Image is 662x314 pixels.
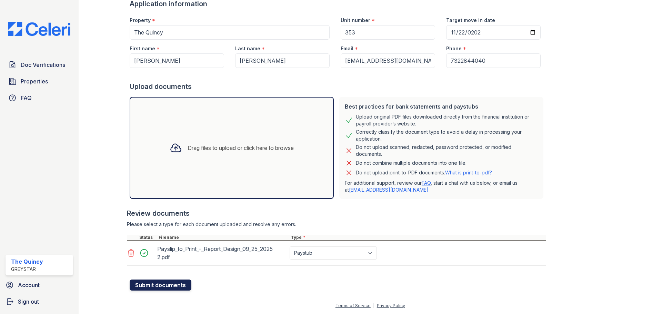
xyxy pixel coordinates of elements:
[21,94,32,102] span: FAQ
[335,303,371,308] a: Terms of Service
[18,281,40,289] span: Account
[11,257,43,266] div: The Quincy
[157,243,287,263] div: Payslip_to_Print_-_Report_Design_09_25_2025 2.pdf
[157,235,290,240] div: Filename
[188,144,294,152] div: Drag files to upload or click here to browse
[21,77,48,85] span: Properties
[235,45,260,52] label: Last name
[345,180,538,193] p: For additional support, review our , start a chat with us below, or email us at
[446,45,462,52] label: Phone
[290,235,546,240] div: Type
[373,303,374,308] div: |
[130,82,546,91] div: Upload documents
[138,235,157,240] div: Status
[356,113,538,127] div: Upload original PDF files downloaded directly from the financial institution or payroll provider’...
[21,61,65,69] span: Doc Verifications
[446,17,495,24] label: Target move in date
[445,170,492,175] a: What is print-to-pdf?
[356,169,492,176] p: Do not upload print-to-PDF documents.
[422,180,431,186] a: FAQ
[3,278,76,292] a: Account
[6,91,73,105] a: FAQ
[127,209,546,218] div: Review documents
[377,303,405,308] a: Privacy Policy
[356,129,538,142] div: Correctly classify the document type to avoid a delay in processing your application.
[11,266,43,273] div: Greystar
[3,295,76,308] a: Sign out
[127,221,546,228] div: Please select a type for each document uploaded and resolve any errors.
[349,187,429,193] a: [EMAIL_ADDRESS][DOMAIN_NAME]
[130,45,155,52] label: First name
[341,17,370,24] label: Unit number
[18,297,39,306] span: Sign out
[6,58,73,72] a: Doc Verifications
[130,17,151,24] label: Property
[6,74,73,88] a: Properties
[345,102,538,111] div: Best practices for bank statements and paystubs
[356,159,467,167] div: Do not combine multiple documents into one file.
[130,280,191,291] button: Submit documents
[3,22,76,36] img: CE_Logo_Blue-a8612792a0a2168367f1c8372b55b34899dd931a85d93a1a3d3e32e68fde9ad4.png
[341,45,353,52] label: Email
[356,144,538,158] div: Do not upload scanned, redacted, password protected, or modified documents.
